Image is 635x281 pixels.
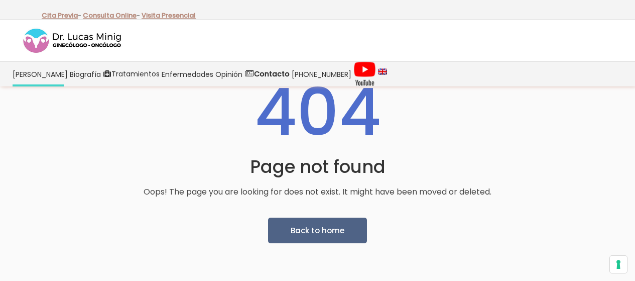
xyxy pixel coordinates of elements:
[69,62,102,86] a: Biografía
[127,153,508,180] h3: Page not found
[162,68,213,80] span: Enfermedades
[292,68,351,80] span: [PHONE_NUMBER]
[42,9,81,22] p: -
[83,11,137,20] a: Consulta Online
[243,62,291,86] a: Contacto
[111,68,160,80] span: Tratamientos
[161,62,214,86] a: Enfermedades
[610,256,627,273] button: Sus preferencias de consentimiento para tecnologías de seguimiento
[12,62,69,86] a: [PERSON_NAME]
[254,69,290,79] strong: Contacto
[13,68,68,80] span: [PERSON_NAME]
[102,62,161,86] a: Tratamientos
[352,62,377,86] a: Videos Youtube Ginecología
[42,11,78,20] a: Cita Previa
[142,11,196,20] a: Visita Presencial
[83,9,140,22] p: -
[268,218,367,243] a: Back to home
[127,185,508,199] p: Oops! The page you are looking for does not exist. It might have been moved or deleted.
[215,68,242,80] span: Opinión
[70,68,101,80] span: Biografía
[291,62,352,86] a: [PHONE_NUMBER]
[291,225,344,236] span: Back to home
[127,72,508,153] h1: 404
[214,62,243,86] a: Opinión
[378,68,387,74] img: language english
[377,62,388,86] a: language english
[353,61,376,86] img: Videos Youtube Ginecología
